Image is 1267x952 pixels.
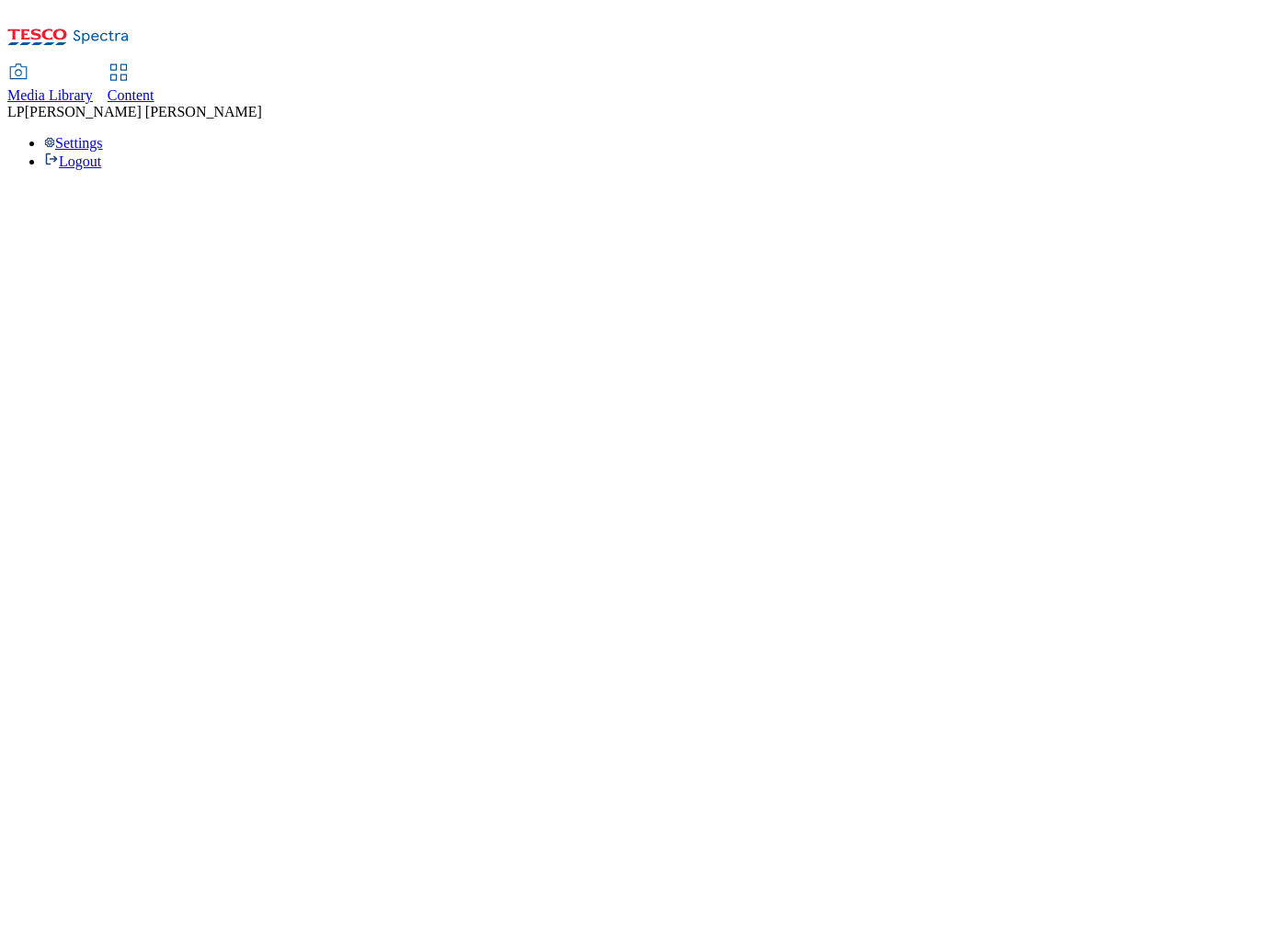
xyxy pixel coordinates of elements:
span: [PERSON_NAME] [PERSON_NAME] [25,104,262,119]
span: LP [7,104,25,119]
a: Media Library [7,65,93,104]
span: Content [108,87,154,103]
span: Media Library [7,87,93,103]
a: Logout [44,153,101,169]
a: Content [108,65,154,104]
a: Settings [44,135,103,151]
